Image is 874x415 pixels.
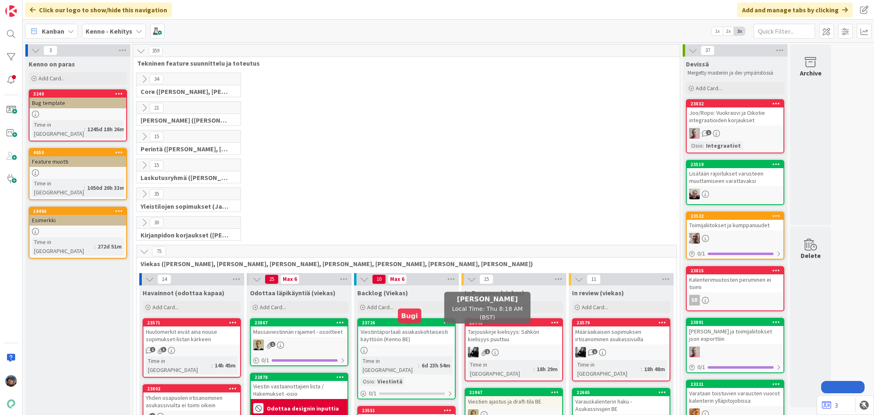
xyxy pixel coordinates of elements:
[701,46,715,55] span: 37
[447,295,527,303] h5: [PERSON_NAME]
[573,326,670,344] div: Määräaikaisen sopimuksen irtisanominen asukassivuilla
[42,26,64,36] span: Kanban
[687,220,783,230] div: Toimijaliitokset ja kumppanuudet
[734,27,745,35] span: 3x
[143,385,240,392] div: 23802
[689,141,703,150] div: Osio
[211,361,213,370] span: :
[687,295,783,306] div: SR
[689,233,700,244] img: VH
[84,183,85,192] span: :
[690,268,783,274] div: 23815
[687,347,783,357] div: HJ
[152,303,179,311] span: Add Card...
[150,189,163,199] span: 35
[94,242,95,251] span: :
[85,125,127,134] div: 1245d 18h 26m
[39,75,65,82] span: Add Card...
[358,319,455,326] div: 23726
[251,326,347,337] div: Massaviestinnän rajaimet - osoitteet
[444,292,530,323] div: Local Time: Thu 8:18 AM (BST)
[150,74,163,84] span: 34
[687,107,783,125] div: Joo/Ropo: Vuokraovi ja Oikotie integraatioiden korjaukset
[687,189,783,199] div: JH
[358,326,455,344] div: Viestintäportaali asiakaskohtaisesti käyttöön (Kenno BE)
[573,389,670,396] div: 22665
[152,246,166,256] span: 75
[270,342,275,347] span: 1
[420,361,452,370] div: 6d 23h 54m
[375,377,404,386] div: Viestintä
[703,141,704,150] span: :
[251,381,347,399] div: Viestin vastaanottajien lista / Hakemukset -osio
[86,27,132,35] b: Kenno - Kehitys
[479,274,493,284] span: 15
[418,361,420,370] span: :
[575,347,586,358] img: KM
[822,400,838,410] a: 3
[689,128,700,139] img: HJ
[572,289,624,297] span: In review (viekas)
[469,390,562,395] div: 21967
[143,319,240,326] div: 23571
[401,312,418,319] h5: Bugi
[30,215,126,226] div: Esimerkki
[687,128,783,139] div: HJ
[84,125,85,134] span: :
[575,360,641,378] div: Time in [GEOGRAPHIC_DATA]
[143,319,240,344] div: 23571Huutomerkit eivät aina nouse sopimukset-listan kärkeen
[582,303,608,311] span: Add Card...
[687,362,783,372] div: 0/1
[30,156,126,167] div: Feature muotti
[374,377,375,386] span: :
[141,202,230,210] span: Yleistilojen sopimukset (Jaakko, VilleP, TommiL, Simo)
[687,212,783,230] div: 23522Toimijaliitokset ja kumppanuudet
[573,389,670,414] div: 22665Varauskalenterin haku - Asukassivujen BE
[251,319,347,337] div: 23867Massaviestinnän rajaimet - osoitteet
[690,162,783,167] div: 23519
[29,60,75,68] span: Kenno on paras
[251,319,347,326] div: 23867
[690,101,783,107] div: 23832
[30,149,126,156] div: 4650
[369,389,377,398] span: 0 / 1
[687,267,783,292] div: 23815Kalenterimuutosten peruminen ei toimi
[704,141,743,150] div: Integraatiot
[465,289,524,297] span: In Progress (viekas)
[150,347,155,352] span: 1
[253,340,264,350] img: ML
[358,319,455,344] div: 23726Viestintäportaali asiakaskohtaisesti käyttöön (Kenno BE)
[30,98,126,108] div: Bug template
[687,381,783,388] div: 23321
[261,356,269,365] span: 0 / 1
[687,212,783,220] div: 23522
[357,289,408,297] span: Backlog (Viekas)
[251,374,347,399] div: 22878Viestin vastaanottajien lista / Hakemukset -osio
[577,320,670,326] div: 23579
[687,249,783,259] div: 0/1
[687,267,783,274] div: 23815
[687,161,783,168] div: 23519
[32,179,84,197] div: Time in [GEOGRAPHIC_DATA]
[137,59,670,67] span: Tekninen feature suunnittelu ja toteutus
[33,208,126,214] div: 18466
[712,27,723,35] span: 1x
[150,218,163,228] span: 30
[372,274,386,284] span: 10
[687,100,783,107] div: 23832
[706,130,711,135] span: 1
[690,381,783,387] div: 23321
[465,389,562,407] div: 21967Viestien ajastus ja draft-tila BE
[754,24,815,39] input: Quick Filter...
[143,326,240,344] div: Huutomerkit eivät aina nouse sopimukset-listan kärkeen
[85,183,127,192] div: 1050d 20h 33m
[25,2,172,17] div: Click our logo to show/hide this navigation
[32,120,84,138] div: Time in [GEOGRAPHIC_DATA]
[687,388,783,406] div: Varataan toistuvien varausten vuorot kalenterin ylläpitojobissa
[33,150,126,155] div: 4650
[465,396,562,407] div: Viestien ajastus ja draft-tila BE
[390,277,404,281] div: Max 6
[362,320,455,326] div: 23726
[141,231,230,239] span: Kirjanpidon korjaukset (Jussi, JaakkoHä)
[688,70,783,76] p: Mergetty masteriin ja dev ympäristössä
